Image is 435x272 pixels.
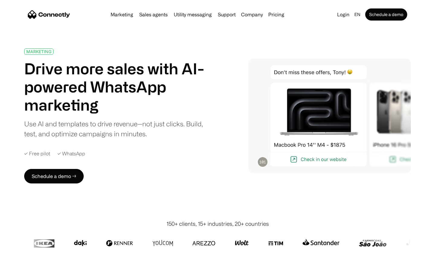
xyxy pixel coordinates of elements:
[57,151,85,157] div: ✓ WhatsApp
[241,10,263,19] div: Company
[354,10,360,19] div: en
[24,119,211,139] div: Use AI and templates to drive revenue—not just clicks. Build, test, and optimize campaigns in min...
[12,261,36,270] ul: Language list
[26,49,51,54] div: MARKETING
[108,12,136,17] a: Marketing
[335,10,352,19] a: Login
[24,60,211,114] h1: Drive more sales with AI-powered WhatsApp marketing
[215,12,238,17] a: Support
[166,220,269,228] div: 150+ clients, 15+ industries, 20+ countries
[266,12,287,17] a: Pricing
[24,151,50,157] div: ✓ Free pilot
[137,12,170,17] a: Sales agents
[6,261,36,270] aside: Language selected: English
[365,8,407,21] a: Schedule a demo
[171,12,214,17] a: Utility messaging
[24,169,84,183] a: Schedule a demo →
